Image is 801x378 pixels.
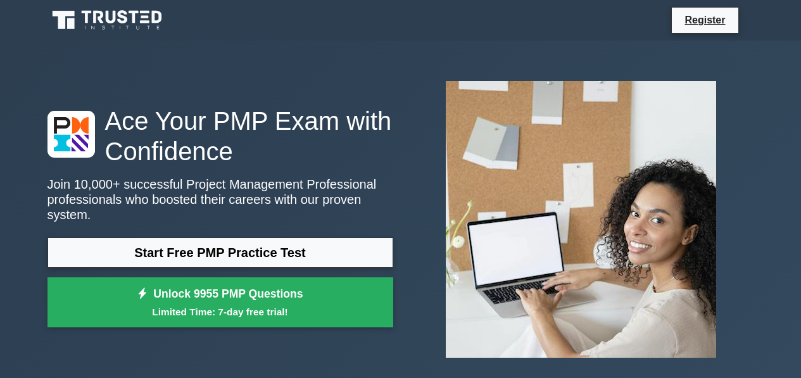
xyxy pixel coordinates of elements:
[47,237,393,268] a: Start Free PMP Practice Test
[47,106,393,167] h1: Ace Your PMP Exam with Confidence
[47,277,393,328] a: Unlock 9955 PMP QuestionsLimited Time: 7-day free trial!
[63,305,377,319] small: Limited Time: 7-day free trial!
[47,177,393,222] p: Join 10,000+ successful Project Management Professional professionals who boosted their careers w...
[677,12,733,28] a: Register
